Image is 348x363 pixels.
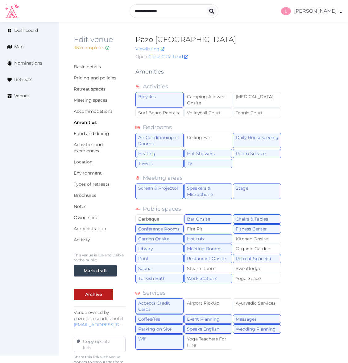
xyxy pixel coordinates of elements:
a: Accommodations [74,108,113,114]
div: Yoga Space [233,274,281,283]
div: Volleyball Court [184,108,232,117]
div: Yoga Teachers For Hire [184,334,232,350]
a: Administration [74,226,106,231]
div: Conference Rooms [135,224,184,234]
button: Copy update link [74,337,126,352]
span: pazo-los-escudos-hotel [74,316,123,321]
a: Notes [74,204,86,209]
div: Event Planning [184,314,232,324]
div: Surf Board Rentals [135,108,184,117]
div: Wifi [135,334,184,350]
a: Brochures [74,192,96,198]
div: Garden Onsite [135,234,184,243]
div: Organic Garden [233,244,281,253]
div: Massages [233,314,281,324]
a: Types of retreats [74,181,110,187]
div: Parking on Site [135,324,184,334]
a: Activities and experiences [74,142,103,154]
a: Food and dining [74,131,109,136]
div: Fitness Center [233,224,281,234]
div: Wedding Planning [233,324,281,334]
div: Sweatlodge [233,264,281,273]
div: TV [184,159,232,168]
p: Venue owned by [74,309,126,328]
div: Bar Onsite [184,214,232,224]
div: Restaurant Onsite [184,254,232,263]
span: Dashboard [14,27,38,34]
span: 36 % complete [74,45,103,50]
div: Air Conditioning in Rooms [135,133,184,148]
label: Amenities [135,67,164,76]
a: Amenities [74,120,97,125]
div: Turkish Bath [135,274,184,283]
div: Heating [135,149,184,158]
a: Location [74,159,93,165]
span: Venues [14,93,30,99]
div: Chairs & Tables [233,214,281,224]
a: [EMAIL_ADDRESS][DOMAIN_NAME] [74,322,151,327]
div: Airport PickUp [184,298,232,314]
div: Screen & Projector [135,184,184,199]
div: Copy update link [81,338,119,351]
div: Bicycles [135,92,184,108]
div: Ayurvedic Services [233,298,281,314]
div: Retreat Space(s) [233,254,281,263]
span: Open [135,53,147,60]
div: Sauna [135,264,184,273]
div: Hot Showers [184,149,232,158]
div: Steam Room [184,264,232,273]
h2: Pazo [GEOGRAPHIC_DATA] [135,35,281,44]
label: Public spaces [143,205,181,214]
div: Room Service [233,149,281,158]
div: Ceiling Fan [184,133,232,148]
p: This venue is live and visible to the public [74,253,126,263]
span: Map [14,44,23,50]
div: Speakers & Microphone [184,184,232,199]
label: Activities [143,82,168,92]
div: Pool [135,254,184,263]
div: Library [135,244,184,253]
div: Speaks English [184,324,232,334]
a: Viewlisting [135,46,164,52]
div: Barbeque [135,214,184,224]
div: Work Stations [184,274,232,283]
a: Pricing and policies [74,75,116,81]
div: Kitchen Onsite [233,234,281,243]
a: Close CRM Lead [148,53,188,60]
a: Retreat spaces [74,86,106,92]
div: [MEDICAL_DATA] [233,92,281,108]
div: Mark draft [84,268,107,274]
div: Daily Housekeeping [233,133,281,148]
div: Accepts Credit Cards [135,298,184,314]
div: Coffee/Tea [135,314,184,324]
div: Fire Pit [184,224,232,234]
a: Basic details [74,64,101,70]
a: Activity [74,237,90,243]
div: Meeting Rooms [184,244,232,253]
span: Retreats [14,76,32,83]
label: Services [143,289,166,298]
label: Bedrooms [143,123,172,133]
a: Ownership [74,215,97,220]
span: Nominations [14,60,42,66]
div: Camping Allowed Onsite [184,92,232,108]
button: Archive [74,289,113,300]
div: Archive [85,291,102,298]
div: Hot tub [184,234,232,243]
a: [PERSON_NAME] [276,7,343,15]
div: Tennis Court [233,108,281,117]
a: Meeting spaces [74,97,107,103]
div: Towels [135,159,184,168]
div: Stage [233,184,281,199]
a: Environment [74,170,102,176]
label: Meeting areas [143,174,183,184]
h2: Edit venue [74,35,126,44]
button: Mark draft [74,265,117,276]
